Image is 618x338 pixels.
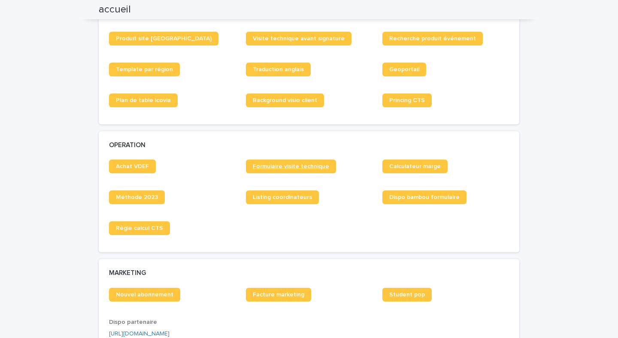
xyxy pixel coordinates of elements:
[389,66,419,72] span: Geoportail
[382,160,448,173] a: Calculateur marge
[382,288,432,302] a: Student pop
[116,97,171,103] span: Plan de table icovia
[109,319,157,325] span: Dispo partenaire
[253,36,345,42] span: Visite technique avant signature
[382,94,432,107] a: Princing CTS
[116,292,173,298] span: Nouvel abonnement
[99,3,131,16] h2: accueil
[116,225,163,231] span: Règle calcul CTS
[253,97,317,103] span: Background visio client
[109,142,145,149] h2: OPERATION
[389,194,460,200] span: Dispo bambou formulaire
[382,190,467,204] a: Dispo bambou formulaire
[253,292,304,298] span: Facture marketing
[116,194,158,200] span: Méthode 2023
[253,163,329,169] span: Formulaire visite technique
[109,190,165,204] a: Méthode 2023
[109,63,180,76] a: Template par région
[382,32,483,45] a: Recherche produit événement
[116,163,149,169] span: Achat VDEF
[109,331,170,337] a: [URL][DOMAIN_NAME]
[109,269,146,277] h2: MARKETING
[246,94,324,107] a: Background visio client
[246,190,319,204] a: Listing coordinateurs
[116,36,212,42] span: Produit site [GEOGRAPHIC_DATA]
[246,32,351,45] a: Visite technique avant signature
[389,97,425,103] span: Princing CTS
[246,288,311,302] a: Facture marketing
[246,63,311,76] a: Traduction anglais
[253,66,304,72] span: Traduction anglais
[116,66,173,72] span: Template par région
[382,63,426,76] a: Geoportail
[389,292,425,298] span: Student pop
[389,163,441,169] span: Calculateur marge
[389,36,476,42] span: Recherche produit événement
[109,288,180,302] a: Nouvel abonnement
[109,160,156,173] a: Achat VDEF
[109,32,218,45] a: Produit site [GEOGRAPHIC_DATA]
[109,94,178,107] a: Plan de table icovia
[246,160,336,173] a: Formulaire visite technique
[253,194,312,200] span: Listing coordinateurs
[109,221,170,235] a: Règle calcul CTS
